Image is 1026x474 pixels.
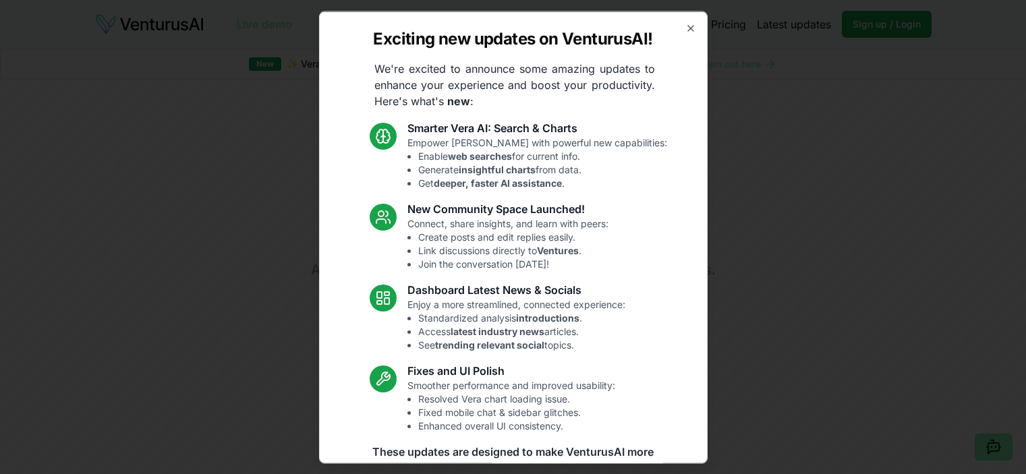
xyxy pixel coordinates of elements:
p: Empower [PERSON_NAME] with powerful new capabilities: [407,136,667,189]
li: Resolved Vera chart loading issue. [418,392,615,405]
h2: Exciting new updates on VenturusAI! [373,28,652,49]
strong: trending relevant social [435,338,544,350]
li: Standardized analysis . [418,311,625,324]
li: Link discussions directly to . [418,243,608,257]
strong: new [447,94,470,107]
strong: latest industry news [451,325,544,336]
li: Access articles. [418,324,625,338]
li: Fixed mobile chat & sidebar glitches. [418,405,615,419]
p: Connect, share insights, and learn with peers: [407,216,608,270]
li: Generate from data. [418,162,667,176]
strong: introductions [516,312,579,323]
li: Join the conversation [DATE]! [418,257,608,270]
strong: deeper, faster AI assistance [434,177,562,188]
strong: web searches [448,150,512,161]
p: Enjoy a more streamlined, connected experience: [407,297,625,351]
h3: Dashboard Latest News & Socials [407,281,625,297]
li: Create posts and edit replies easily. [418,230,608,243]
p: We're excited to announce some amazing updates to enhance your experience and boost your producti... [364,60,666,109]
li: Enable for current info. [418,149,667,162]
h3: New Community Space Launched! [407,200,608,216]
p: Smoother performance and improved usability: [407,378,615,432]
h3: Smarter Vera AI: Search & Charts [407,119,667,136]
li: Get . [418,176,667,189]
strong: Ventures [537,244,579,256]
strong: insightful charts [459,163,536,175]
h3: Fixes and UI Polish [407,362,615,378]
li: Enhanced overall UI consistency. [418,419,615,432]
li: See topics. [418,338,625,351]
